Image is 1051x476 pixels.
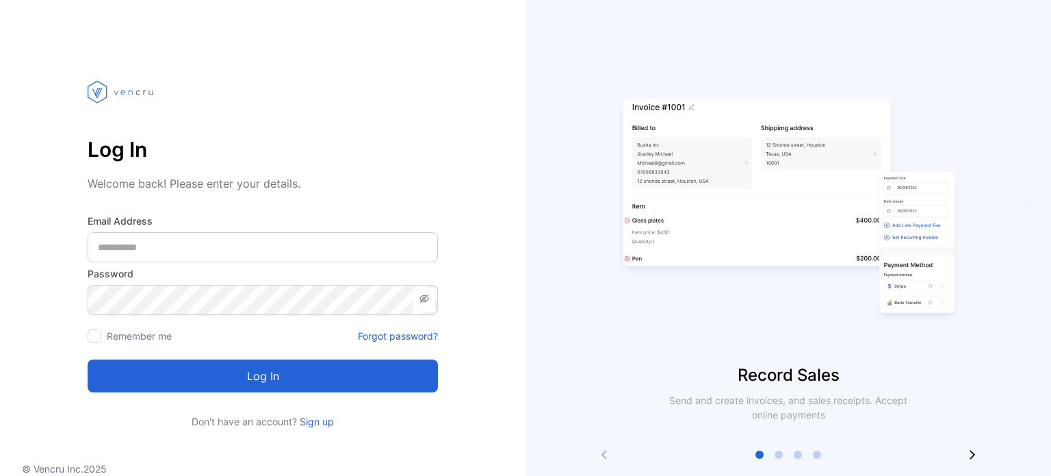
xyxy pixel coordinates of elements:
[297,416,334,427] a: Sign up
[525,363,1051,388] p: Record Sales
[358,329,438,343] a: Forgot password?
[88,266,438,281] label: Password
[88,214,438,228] label: Email Address
[657,393,920,422] p: Send and create invoices, and sales receipts. Accept online payments
[88,133,438,166] p: Log In
[617,55,959,363] img: slider image
[107,330,172,342] label: Remember me
[88,55,156,129] img: vencru logo
[88,175,438,192] p: Welcome back! Please enter your details.
[88,414,438,429] p: Don't have an account?
[88,360,438,392] button: Log in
